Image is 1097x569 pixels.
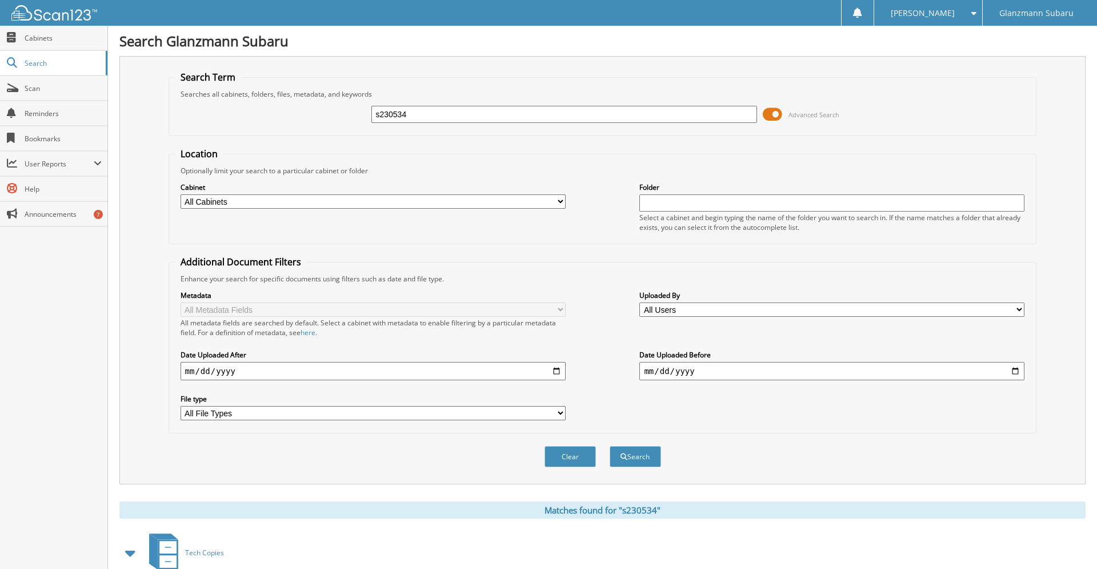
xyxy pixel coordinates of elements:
[25,184,102,194] span: Help
[25,159,94,169] span: User Reports
[25,134,102,144] span: Bookmarks
[175,256,307,268] legend: Additional Document Filters
[639,182,1024,192] label: Folder
[639,362,1024,380] input: end
[11,5,97,21] img: scan123-logo-white.svg
[545,446,596,467] button: Clear
[175,166,1031,176] div: Optionally limit your search to a particular cabinet or folder
[94,210,103,219] div: 7
[175,148,223,160] legend: Location
[119,31,1086,50] h1: Search Glanzmann Subaru
[181,182,566,192] label: Cabinet
[185,548,224,558] span: Tech Copies
[891,10,955,17] span: [PERSON_NAME]
[25,109,102,118] span: Reminders
[181,318,566,337] div: All metadata fields are searched by default. Select a cabinet with metadata to enable filtering b...
[788,110,839,119] span: Advanced Search
[25,58,100,68] span: Search
[301,328,315,337] a: here
[175,71,241,83] legend: Search Term
[25,83,102,93] span: Scan
[119,502,1086,519] div: Matches found for "s230534"
[25,209,102,219] span: Announcements
[25,33,102,43] span: Cabinets
[999,10,1074,17] span: Glanzmann Subaru
[610,446,661,467] button: Search
[639,350,1024,360] label: Date Uploaded Before
[639,291,1024,300] label: Uploaded By
[181,362,566,380] input: start
[181,350,566,360] label: Date Uploaded After
[181,291,566,300] label: Metadata
[181,394,566,404] label: File type
[639,213,1024,232] div: Select a cabinet and begin typing the name of the folder you want to search in. If the name match...
[175,89,1031,99] div: Searches all cabinets, folders, files, metadata, and keywords
[175,274,1031,284] div: Enhance your search for specific documents using filters such as date and file type.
